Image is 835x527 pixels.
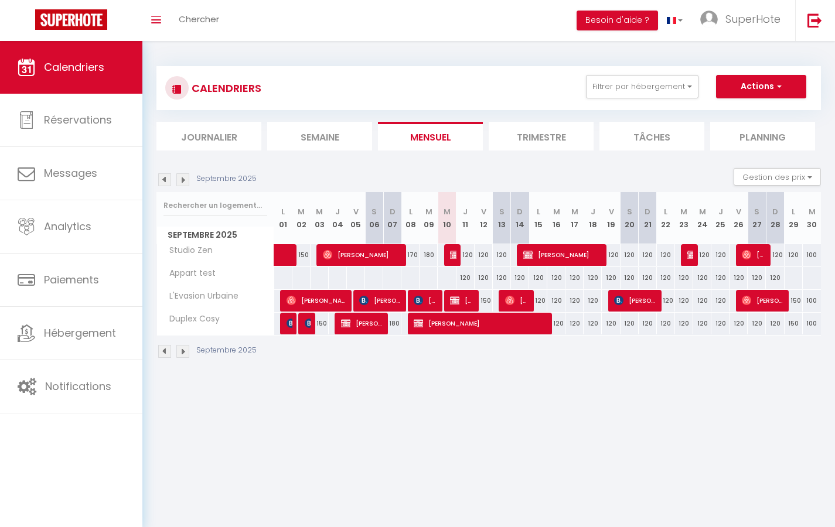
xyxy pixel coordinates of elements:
abbr: D [772,206,778,217]
div: 120 [657,290,675,312]
th: 18 [584,192,602,244]
abbr: S [754,206,759,217]
th: 02 [292,192,311,244]
abbr: V [481,206,486,217]
th: 04 [329,192,347,244]
div: 120 [675,290,693,312]
th: 27 [748,192,766,244]
div: 120 [529,290,547,312]
span: Studio Zen [159,244,216,257]
div: 120 [657,267,675,289]
th: 15 [529,192,547,244]
div: 120 [693,244,711,266]
div: 100 [803,244,821,266]
th: 29 [785,192,803,244]
div: 150 [785,313,803,334]
span: [PERSON_NAME] [305,312,311,334]
span: Septembre 2025 [157,227,274,244]
th: 05 [347,192,365,244]
div: 120 [711,267,730,289]
span: Paiements [44,272,99,287]
abbr: D [517,206,523,217]
abbr: L [664,206,667,217]
div: 120 [584,290,602,312]
div: 120 [584,267,602,289]
div: 120 [639,313,657,334]
abbr: V [736,206,741,217]
div: 120 [565,290,584,312]
div: 150 [475,290,493,312]
abbr: V [353,206,359,217]
button: Besoin d'aide ? [577,11,658,30]
th: 09 [420,192,438,244]
abbr: M [316,206,323,217]
th: 13 [493,192,511,244]
div: 120 [475,267,493,289]
div: 120 [602,267,620,289]
abbr: S [499,206,505,217]
div: 120 [639,267,657,289]
div: 100 [803,290,821,312]
abbr: M [809,206,816,217]
div: 120 [547,313,565,334]
span: [PERSON_NAME] [341,312,383,334]
span: Messages [44,166,97,180]
button: Actions [716,75,806,98]
div: 120 [621,244,639,266]
th: 30 [803,192,821,244]
abbr: V [609,206,614,217]
div: 120 [621,267,639,289]
span: Hébergement [44,326,116,340]
th: 11 [456,192,475,244]
div: 120 [565,313,584,334]
abbr: M [425,206,432,217]
th: 20 [621,192,639,244]
span: Calendriers [44,60,104,74]
div: 120 [493,267,511,289]
span: Analytics [44,219,91,234]
div: 120 [565,267,584,289]
img: ... [700,11,718,28]
div: 120 [785,244,803,266]
button: Filtrer par hébergement [586,75,698,98]
div: 120 [766,267,784,289]
p: Septembre 2025 [196,345,257,356]
input: Rechercher un logement... [163,195,267,216]
span: [PERSON_NAME] [414,289,438,312]
div: 120 [657,244,675,266]
span: SuperHote [725,12,781,26]
div: 120 [602,244,620,266]
div: 120 [711,290,730,312]
span: [PERSON_NAME] [505,289,529,312]
span: [PERSON_NAME] [687,244,693,266]
span: L'Evasion Urbaine [159,290,241,303]
th: 21 [639,192,657,244]
div: 180 [420,244,438,266]
div: 120 [529,267,547,289]
abbr: L [792,206,795,217]
th: 23 [675,192,693,244]
abbr: M [298,206,305,217]
th: 25 [711,192,730,244]
th: 28 [766,192,784,244]
span: Patureau Léa [287,312,292,334]
span: Duplex Cosy [159,313,223,326]
span: [PERSON_NAME] [450,289,474,312]
div: 150 [785,290,803,312]
th: 14 [511,192,529,244]
div: 120 [456,267,475,289]
span: Notifications [45,379,111,393]
img: Super Booking [35,9,107,30]
li: Semaine [267,122,372,150]
button: Ouvrir le widget de chat LiveChat [9,5,45,40]
li: Trimestre [489,122,594,150]
abbr: D [645,206,650,217]
img: logout [807,13,822,28]
div: 120 [475,244,493,266]
div: 120 [730,267,748,289]
div: 120 [547,267,565,289]
th: 07 [383,192,401,244]
span: [PERSON_NAME] [323,244,401,266]
p: Septembre 2025 [196,173,257,184]
div: 120 [693,267,711,289]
